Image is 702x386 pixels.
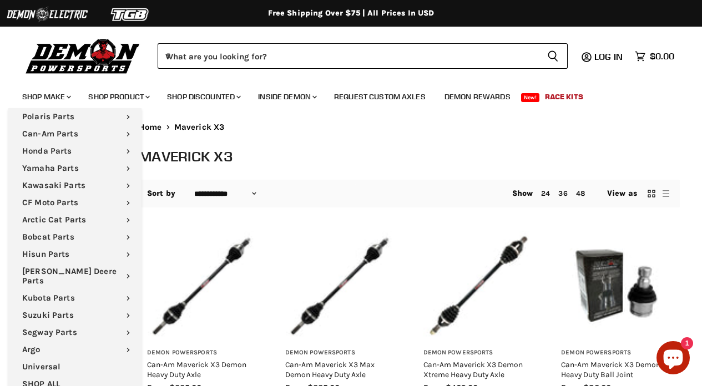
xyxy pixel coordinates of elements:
a: Kubota Parts [8,289,142,307]
span: New! [521,93,540,102]
a: Shop Discounted [159,85,248,108]
a: Inside Demon [250,85,324,108]
a: Can-Am Maverick X3 Demon Heavy Duty Axle [147,360,246,379]
label: Sort by [147,189,175,198]
a: Log in [589,52,629,62]
button: Search [538,43,568,69]
a: [PERSON_NAME] Deere Parts [8,263,142,289]
img: Can-Am Maverick X3 Demon Heavy Duty Ball Joint [561,231,671,341]
h3: Demon Powersports [561,349,671,357]
img: Demon Powersports [22,36,144,75]
a: Request Custom Axles [326,85,434,108]
a: Polaris Parts [8,108,142,125]
img: Demon Electric Logo 2 [6,4,89,25]
a: 24 [541,189,550,197]
button: list view [660,188,671,199]
nav: Collection utilities [139,180,680,207]
img: TGB Logo 2 [89,4,172,25]
a: $0.00 [629,48,680,64]
a: Race Kits [537,85,592,108]
a: Yamaha Parts [8,160,142,177]
form: Product [158,43,568,69]
a: Universal [8,358,142,375]
span: Log in [594,51,623,62]
a: Demon Rewards [436,85,519,108]
inbox-online-store-chat: Shopify online store chat [653,341,693,377]
img: Can-Am Maverick X3 Max Demon Heavy Duty Axle [285,231,396,341]
h3: Demon Powersports [147,349,257,357]
a: Home [139,123,162,132]
a: Argo [8,341,142,358]
ul: Main menu [14,81,671,108]
a: 36 [558,189,567,197]
button: grid view [646,188,657,199]
a: Kawasaki Parts [8,177,142,194]
a: Shop Product [80,85,156,108]
h3: Demon Powersports [285,349,396,357]
span: View as [607,189,637,198]
span: Show [512,189,533,198]
h3: Demon Powersports [423,349,534,357]
img: Can-Am Maverick X3 Demon Xtreme Heavy Duty Axle [423,231,534,341]
a: CF Moto Parts [8,194,142,211]
a: Honda Parts [8,143,142,160]
a: Can-Am Maverick X3 Max Demon Heavy Duty Axle [285,360,375,379]
nav: Breadcrumbs [139,123,680,132]
a: Can-Am Parts [8,125,142,143]
a: Hisun Parts [8,246,142,263]
a: Shop Make [14,85,78,108]
a: Arctic Cat Parts [8,211,142,228]
input: When autocomplete results are available use up and down arrows to review and enter to select [158,43,538,69]
img: Can-Am Maverick X3 Demon Heavy Duty Axle [147,231,257,341]
a: Can-Am Maverick X3 Demon Xtreme Heavy Duty Axle [423,360,523,379]
a: Bobcat Parts [8,228,142,246]
a: 48 [576,189,585,197]
a: Can-Am Maverick X3 Demon Heavy Duty Ball Joint [561,360,660,379]
span: $0.00 [650,51,674,62]
h1: Maverick X3 [139,147,680,165]
a: Suzuki Parts [8,307,142,324]
a: Segway Parts [8,324,142,341]
span: Maverick X3 [174,123,225,132]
